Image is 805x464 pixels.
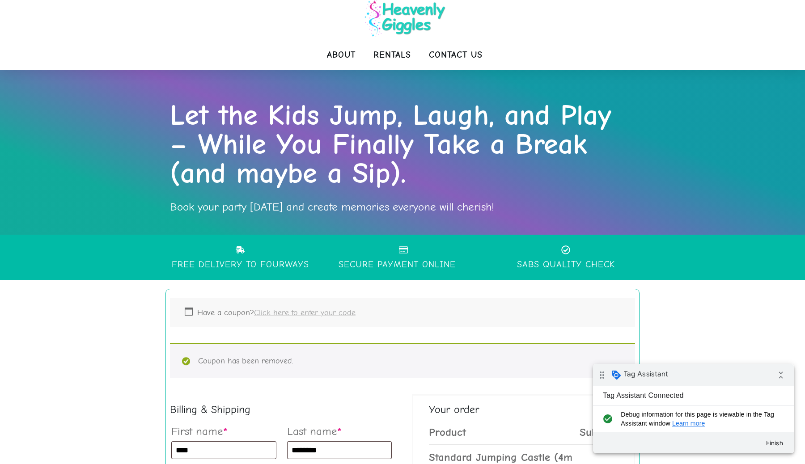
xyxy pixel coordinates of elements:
[254,308,356,317] a: Enter your coupon code
[170,343,635,378] div: Coupon has been removed.
[429,46,483,64] a: Contact Us
[412,394,635,420] h3: Your order
[287,421,392,441] label: Last name
[31,6,75,15] span: Tag Assistant
[165,71,198,87] button: Finish
[171,421,276,441] label: First name
[28,46,186,64] span: Debug information for this page is viewable in the Tag Assistant window
[79,56,112,63] a: Learn more
[572,420,618,445] th: Subtotal
[179,2,197,20] i: Collapse debug badge
[170,197,635,217] p: Book your party [DATE] and create memories everyone will cherish!
[170,298,635,327] div: Have a coupon?
[373,46,411,64] a: Rentals
[327,46,356,64] a: About
[170,101,635,188] p: Let the Kids Jump, Laugh, and Play – While You Finally Take a Break (and maybe a Sip).
[339,260,456,270] p: secure payment Online
[165,260,315,270] p: Free DELIVERY To Fourways
[7,46,22,64] i: check_circle
[429,420,572,445] th: Product
[170,394,393,420] h3: Billing & Shipping
[510,260,621,270] p: SABS quality check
